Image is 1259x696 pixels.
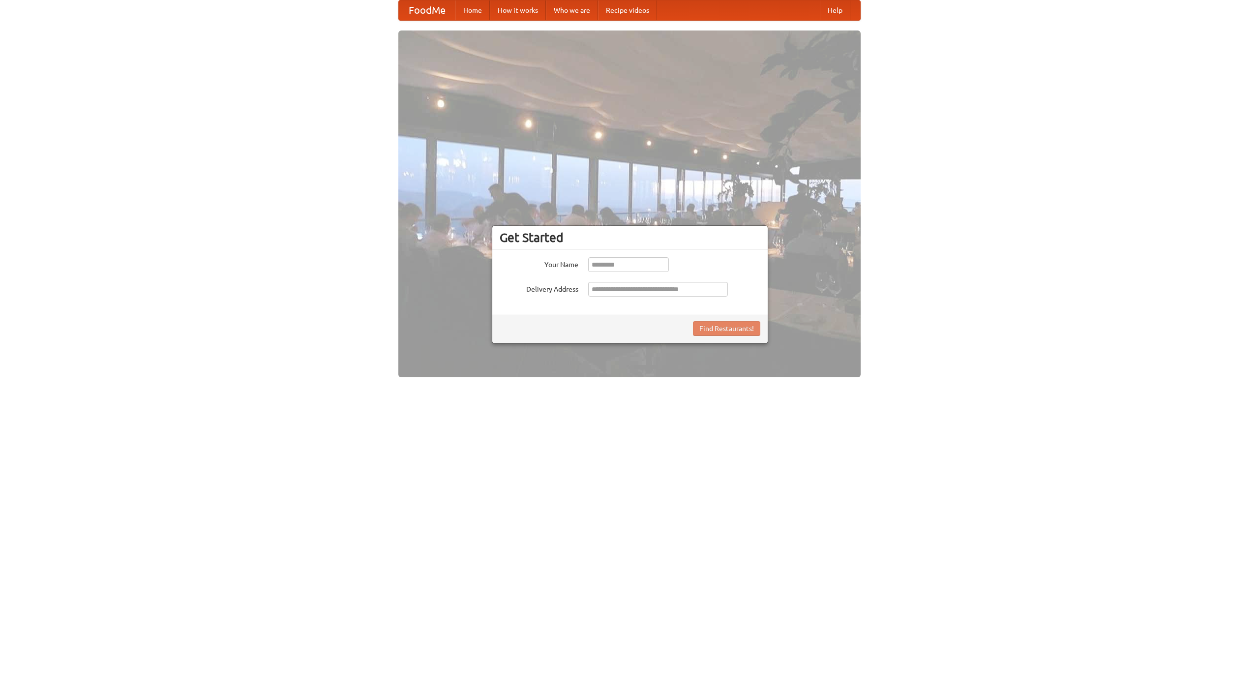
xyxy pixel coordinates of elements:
a: Help [820,0,850,20]
h3: Get Started [500,230,760,245]
a: Recipe videos [598,0,657,20]
a: FoodMe [399,0,455,20]
a: How it works [490,0,546,20]
label: Your Name [500,257,578,270]
button: Find Restaurants! [693,321,760,336]
a: Who we are [546,0,598,20]
label: Delivery Address [500,282,578,294]
a: Home [455,0,490,20]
